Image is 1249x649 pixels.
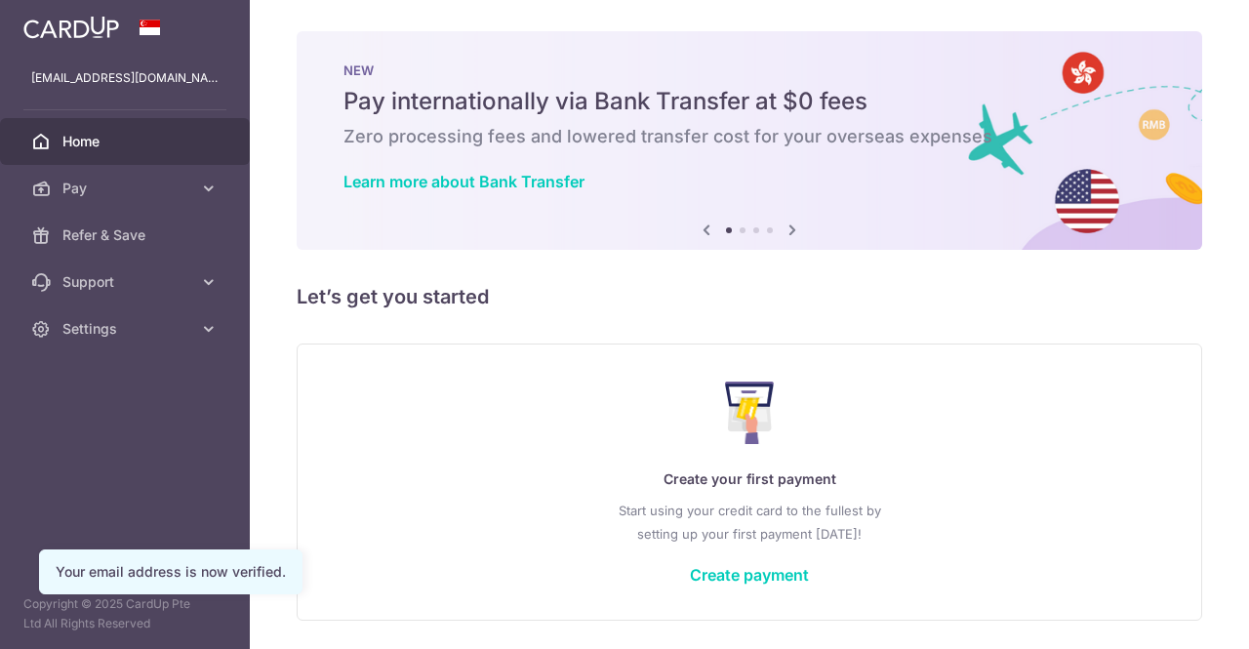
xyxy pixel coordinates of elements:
img: CardUp [23,16,119,39]
p: [EMAIL_ADDRESS][DOMAIN_NAME] [31,68,219,88]
p: Start using your credit card to the fullest by setting up your first payment [DATE]! [337,499,1162,546]
span: Support [62,272,191,292]
span: Settings [62,319,191,339]
a: Create payment [690,565,809,585]
h6: Zero processing fees and lowered transfer cost for your overseas expenses [343,125,1155,148]
iframe: Opens a widget where you can find more information [1124,590,1229,639]
img: Make Payment [725,382,775,444]
span: Home [62,132,191,151]
h5: Let’s get you started [297,281,1202,312]
span: Pay [62,179,191,198]
p: NEW [343,62,1155,78]
a: Learn more about Bank Transfer [343,172,584,191]
p: Create your first payment [337,467,1162,491]
h5: Pay internationally via Bank Transfer at $0 fees [343,86,1155,117]
img: Bank transfer banner [297,31,1202,250]
div: Your email address is now verified. [56,562,286,582]
span: Refer & Save [62,225,191,245]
